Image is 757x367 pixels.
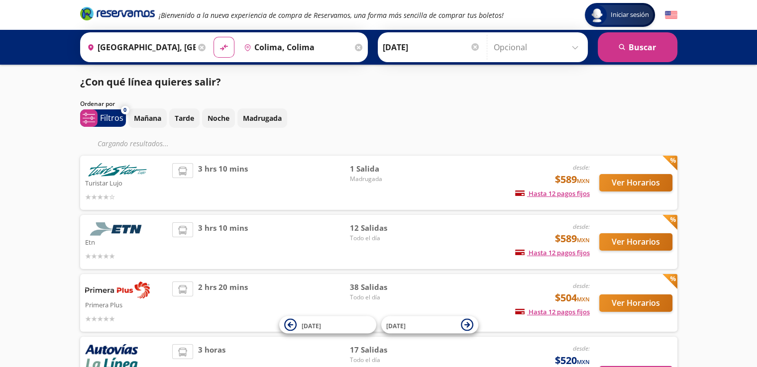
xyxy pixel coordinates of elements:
span: Todo el día [350,234,420,243]
em: Cargando resultados ... [98,139,169,148]
span: 2 hrs 20 mins [198,281,248,324]
img: Etn [85,222,150,236]
button: [DATE] [381,316,478,334]
span: 12 Salidas [350,222,420,234]
input: Elegir Fecha [383,35,480,60]
button: English [665,9,677,21]
p: Ordenar por [80,99,115,108]
i: Brand Logo [80,6,155,21]
a: Brand Logo [80,6,155,24]
p: Filtros [100,112,123,124]
em: ¡Bienvenido a la nueva experiencia de compra de Reservamos, una forma más sencilla de comprar tus... [159,10,504,20]
span: Hasta 12 pagos fijos [515,307,590,316]
span: Todo el día [350,356,420,365]
p: Primera Plus [85,298,168,310]
span: $589 [555,172,590,187]
span: Madrugada [350,175,420,183]
img: Turistar Lujo [85,163,150,177]
button: Ver Horarios [599,233,672,251]
button: Noche [202,108,235,128]
small: MXN [577,358,590,366]
button: Ver Horarios [599,294,672,312]
img: Primera Plus [85,281,150,298]
em: desde: [573,222,590,231]
button: 0Filtros [80,109,126,127]
button: Buscar [598,32,677,62]
small: MXN [577,295,590,303]
span: Hasta 12 pagos fijos [515,189,590,198]
button: Tarde [169,108,200,128]
span: Hasta 12 pagos fijos [515,248,590,257]
span: 3 hrs 10 mins [198,222,248,262]
button: Mañana [128,108,167,128]
small: MXN [577,177,590,184]
p: Etn [85,236,168,248]
em: desde: [573,344,590,353]
input: Buscar Destino [240,35,352,60]
em: desde: [573,281,590,290]
span: [DATE] [386,321,406,330]
button: [DATE] [279,316,376,334]
input: Buscar Origen [83,35,196,60]
p: Turistar Lujo [85,177,168,188]
p: ¿Con qué línea quieres salir? [80,75,221,90]
p: Noche [208,113,229,123]
small: MXN [577,236,590,244]
span: 1 Salida [350,163,420,175]
input: Opcional [494,35,583,60]
span: $504 [555,290,590,305]
em: desde: [573,163,590,172]
span: [DATE] [302,321,321,330]
span: 38 Salidas [350,281,420,293]
button: Ver Horarios [599,174,672,191]
span: 0 [123,106,126,114]
span: $589 [555,231,590,246]
p: Mañana [134,113,161,123]
span: Iniciar sesión [607,10,653,20]
span: 17 Salidas [350,344,420,356]
button: Madrugada [237,108,287,128]
span: 3 hrs 10 mins [198,163,248,202]
p: Madrugada [243,113,282,123]
span: Todo el día [350,293,420,302]
p: Tarde [175,113,194,123]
